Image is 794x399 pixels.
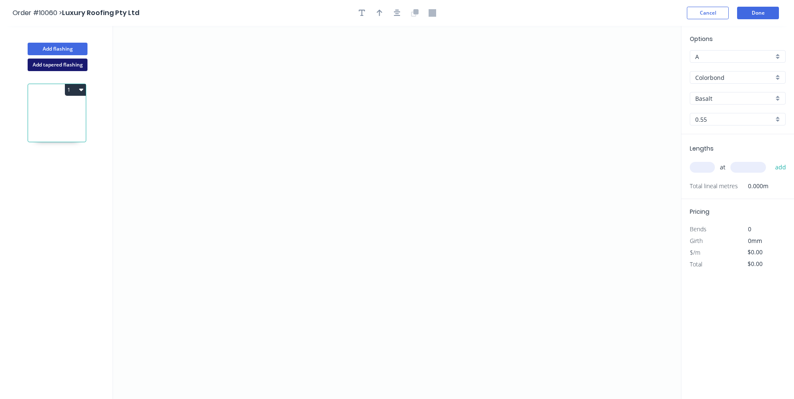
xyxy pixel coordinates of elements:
[28,59,87,71] button: Add tapered flashing
[690,225,707,233] span: Bends
[28,43,87,55] button: Add flashing
[771,160,791,174] button: add
[690,144,714,153] span: Lengths
[690,237,703,245] span: Girth
[748,237,762,245] span: 0mm
[690,260,702,268] span: Total
[695,52,773,61] input: Price level
[748,225,751,233] span: 0
[690,180,738,192] span: Total lineal metres
[695,94,773,103] input: Colour
[65,84,86,96] button: 1
[690,35,713,43] span: Options
[62,8,139,18] span: Luxury Roofing Pty Ltd
[695,115,773,124] input: Thickness
[738,180,768,192] span: 0.000m
[737,7,779,19] button: Done
[687,7,729,19] button: Cancel
[13,8,62,18] span: Order #10060 >
[695,73,773,82] input: Material
[720,161,725,173] span: at
[113,26,681,399] svg: 0
[690,248,700,256] span: $/m
[690,207,709,216] span: Pricing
